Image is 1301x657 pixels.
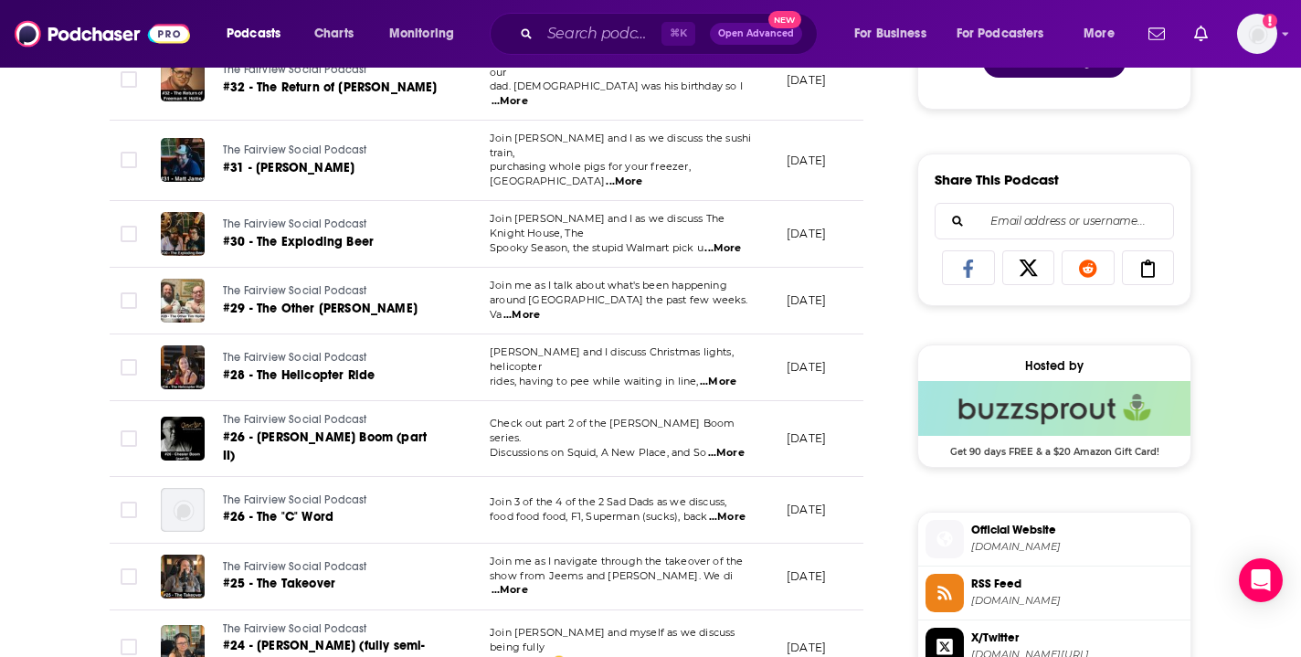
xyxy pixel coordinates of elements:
span: The Fairview Social Podcast [223,217,367,230]
p: [DATE] [787,153,826,168]
span: Join [PERSON_NAME] and I as we discuss The Knight House, The [490,212,725,239]
span: Toggle select row [121,71,137,88]
span: #32 - The Return of [PERSON_NAME] [223,79,438,95]
a: Buzzsprout Deal: Get 90 days FREE & a $20 Amazon Gift Card! [918,381,1190,456]
span: dad. [DEMOGRAPHIC_DATA] was his birthday so I [490,79,743,92]
span: ⌘ K [661,22,695,46]
a: #29 - The Other [PERSON_NAME] [223,300,440,318]
a: The Fairview Social Podcast [223,493,440,509]
img: Buzzsprout Deal: Get 90 days FREE & a $20 Amazon Gift Card! [918,381,1190,436]
a: Official Website[DOMAIN_NAME] [926,520,1183,558]
span: Open Advanced [718,29,794,38]
button: open menu [376,19,478,48]
a: The Fairview Social Podcast [223,283,440,300]
a: #28 - The Helicopter Ride [223,366,440,385]
a: The Fairview Social Podcast [223,350,440,366]
span: ...More [709,510,746,525]
p: [DATE] [787,72,826,88]
span: Official Website [971,522,1183,538]
a: #26 - [PERSON_NAME] Boom (part II) [223,429,442,465]
button: open menu [945,19,1071,48]
span: For Business [854,21,926,47]
span: ...More [708,446,745,461]
span: Get 90 days FREE & a $20 Amazon Gift Card! [918,436,1190,458]
a: The Fairview Social Podcast [223,559,440,576]
span: Monitoring [389,21,454,47]
p: [DATE] [787,502,826,517]
span: ...More [492,583,528,598]
a: #30 - The Exploding Beer [223,233,440,251]
span: The Fairview Social Podcast [223,284,367,297]
span: Podcasts [227,21,280,47]
span: Logged in as anaresonate [1237,14,1277,54]
h3: Share This Podcast [935,171,1059,188]
span: rides, having to pee while waiting in line, [490,375,698,387]
span: Toggle select row [121,152,137,168]
a: RSS Feed[DOMAIN_NAME] [926,574,1183,612]
img: User Profile [1237,14,1277,54]
span: Www.thefairviewsocialpodcast.com [971,540,1183,554]
span: #29 - The Other [PERSON_NAME] [223,301,418,316]
span: #26 - The "C" Word [223,509,333,525]
span: ...More [606,175,642,189]
span: [PERSON_NAME] and I as we discuss the return of our [490,51,746,79]
span: Join me as I talk about what's been happening [490,279,727,291]
img: Podchaser - Follow, Share and Rate Podcasts [15,16,190,51]
span: ...More [700,375,736,389]
span: The Fairview Social Podcast [223,143,367,156]
a: #32 - The Return of [PERSON_NAME] [223,79,440,97]
span: The Fairview Social Podcast [223,493,367,506]
button: open menu [214,19,304,48]
p: [DATE] [787,430,826,446]
div: Open Intercom Messenger [1239,558,1283,602]
span: #31 - [PERSON_NAME] [223,160,354,175]
span: Toggle select row [121,568,137,585]
span: #25 - The Takeover [223,576,335,591]
span: food food food, F1, Superman (sucks), back [490,510,707,523]
p: [DATE] [787,568,826,584]
span: For Podcasters [957,21,1044,47]
a: Share on Reddit [1062,250,1115,285]
div: Search podcasts, credits, & more... [507,13,835,55]
span: Charts [314,21,354,47]
span: around [GEOGRAPHIC_DATA] the past few weeks. Va [490,293,748,321]
span: The Fairview Social Podcast [223,413,367,426]
a: Share on X/Twitter [1002,250,1055,285]
input: Email address or username... [950,204,1158,238]
span: Discussions on Squid, A New Place, and So [490,446,706,459]
span: More [1084,21,1115,47]
button: Open AdvancedNew [710,23,802,45]
a: The Fairview Social Podcast [223,143,440,159]
a: Share on Facebook [942,250,995,285]
a: Show notifications dropdown [1187,18,1215,49]
button: Show profile menu [1237,14,1277,54]
span: Toggle select row [121,226,137,242]
a: Charts [302,19,365,48]
a: The Fairview Social Podcast [223,412,442,429]
span: ...More [704,241,741,256]
span: show from Jeems and [PERSON_NAME]. We di [490,569,733,582]
a: #26 - The "C" Word [223,508,440,526]
button: open menu [1071,19,1137,48]
svg: Add a profile image [1263,14,1277,28]
input: Search podcasts, credits, & more... [540,19,661,48]
span: ...More [503,308,540,323]
span: RSS Feed [971,576,1183,592]
span: Toggle select row [121,502,137,518]
span: ...More [492,94,528,109]
span: The Fairview Social Podcast [223,622,367,635]
span: #30 - The Exploding Beer [223,234,374,249]
span: feeds.buzzsprout.com [971,594,1183,608]
span: purchasing whole pigs for your freezer, [GEOGRAPHIC_DATA] [490,160,691,187]
span: Join 3 of the 4 of the 2 Sad Dads as we discuss, [490,495,726,508]
span: Toggle select row [121,359,137,376]
div: Search followers [935,203,1174,239]
span: The Fairview Social Podcast [223,560,367,573]
a: The Fairview Social Podcast [223,621,442,638]
a: Copy Link [1122,250,1175,285]
a: #31 - [PERSON_NAME] [223,159,440,177]
span: X/Twitter [971,630,1183,646]
a: Show notifications dropdown [1141,18,1172,49]
span: Join [PERSON_NAME] and myself as we discuss being fully [490,626,735,653]
p: [DATE] [787,292,826,308]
